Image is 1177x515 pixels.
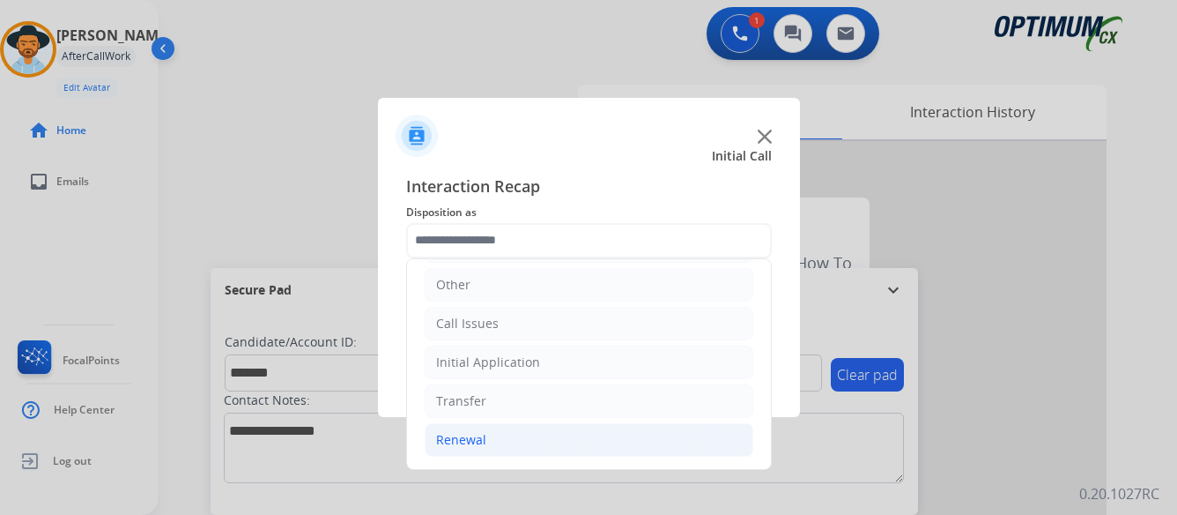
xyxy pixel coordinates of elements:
[436,276,470,294] div: Other
[1079,483,1159,504] p: 0.20.1027RC
[436,354,540,371] div: Initial Application
[406,174,772,202] span: Interaction Recap
[436,431,486,449] div: Renewal
[436,315,499,332] div: Call Issues
[406,202,772,223] span: Disposition as
[396,115,438,157] img: contactIcon
[712,147,772,165] span: Initial Call
[436,392,486,410] div: Transfer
